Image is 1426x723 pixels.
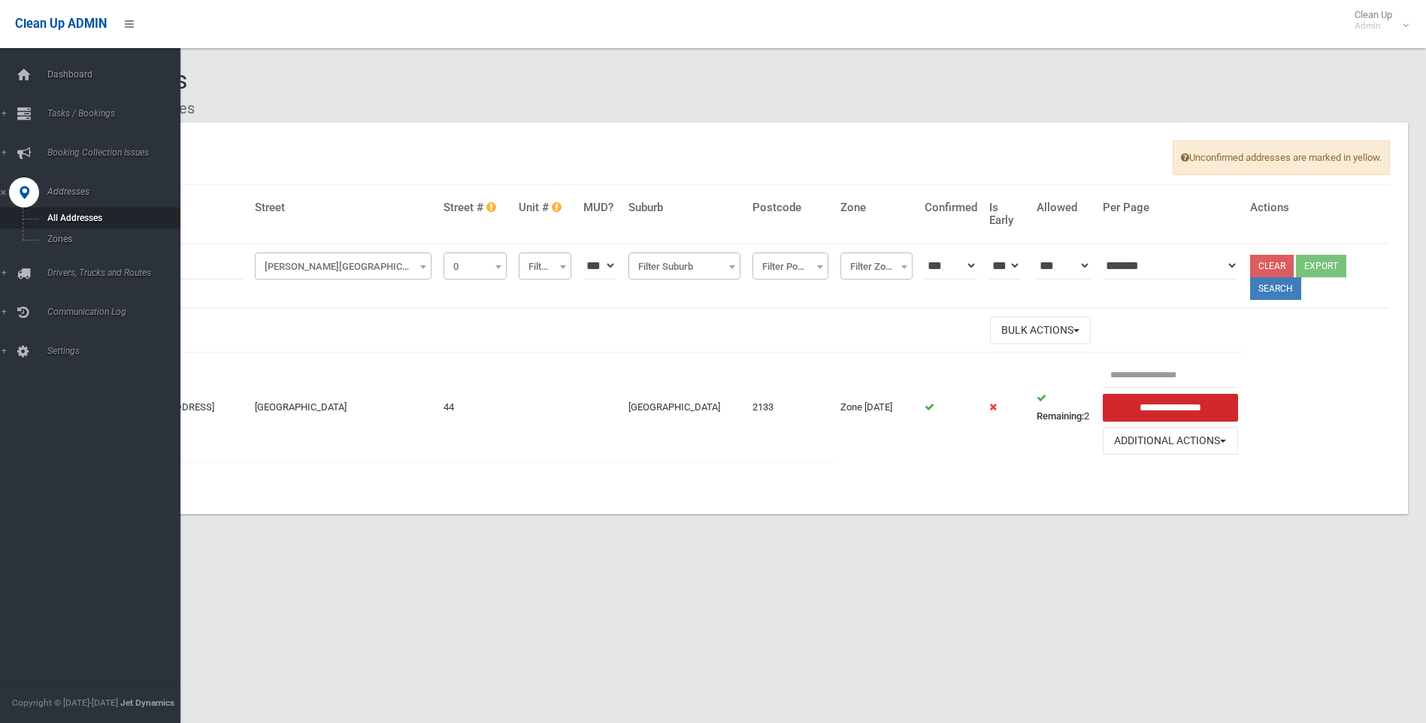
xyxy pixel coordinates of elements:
h4: Zone [840,201,913,214]
span: Unconfirmed addresses are marked in yellow. [1173,141,1390,175]
td: 2133 [746,352,834,462]
span: Zones [43,234,179,244]
span: Filter Zone [840,253,913,280]
h4: Postcode [752,201,828,214]
a: Clear [1250,255,1294,277]
span: Conway Road (BANKSTOWN) [255,253,431,280]
span: Communication Log [43,307,192,317]
strong: Jet Dynamics [120,697,174,708]
h4: Street [255,201,431,214]
h4: Is Early [989,201,1025,226]
td: [GEOGRAPHIC_DATA] [249,352,437,462]
span: 0 [447,256,503,277]
h4: MUD? [583,201,616,214]
span: Clean Up ADMIN [15,17,107,31]
span: Clean Up [1347,9,1407,32]
td: [GEOGRAPHIC_DATA] [622,352,746,462]
span: All Addresses [43,213,179,223]
h4: Address [128,201,243,214]
h4: Confirmed [925,201,977,214]
span: Dashboard [43,69,192,80]
span: Filter Unit # [519,253,571,280]
span: Filter Unit # [522,256,568,277]
h4: Unit # [519,201,571,214]
span: Copyright © [DATE]-[DATE] [12,697,118,708]
h4: Actions [1250,201,1384,214]
strong: Remaining: [1037,410,1084,422]
h4: Street # [444,201,507,214]
button: Search [1250,277,1301,300]
td: Zone [DATE] [834,352,919,462]
span: Settings [43,346,192,356]
span: Filter Postcode [756,256,825,277]
span: Tasks / Bookings [43,108,192,119]
span: Booking Collection Issues [43,147,192,158]
h4: Allowed [1037,201,1090,214]
span: Drivers, Trucks and Routes [43,268,192,278]
span: Filter Postcode [752,253,828,280]
span: Addresses [43,186,192,197]
button: Export [1296,255,1346,277]
button: Bulk Actions [990,316,1091,344]
h4: Per Page [1103,201,1238,214]
button: Additional Actions [1103,427,1238,455]
small: Admin [1355,20,1392,32]
span: Filter Suburb [628,253,740,280]
span: Filter Zone [844,256,909,277]
h4: Suburb [628,201,740,214]
td: 44 [437,352,513,462]
span: Conway Road (BANKSTOWN) [259,256,428,277]
span: 0 [444,253,507,280]
span: Filter Suburb [632,256,737,277]
td: 2 [1031,352,1096,462]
